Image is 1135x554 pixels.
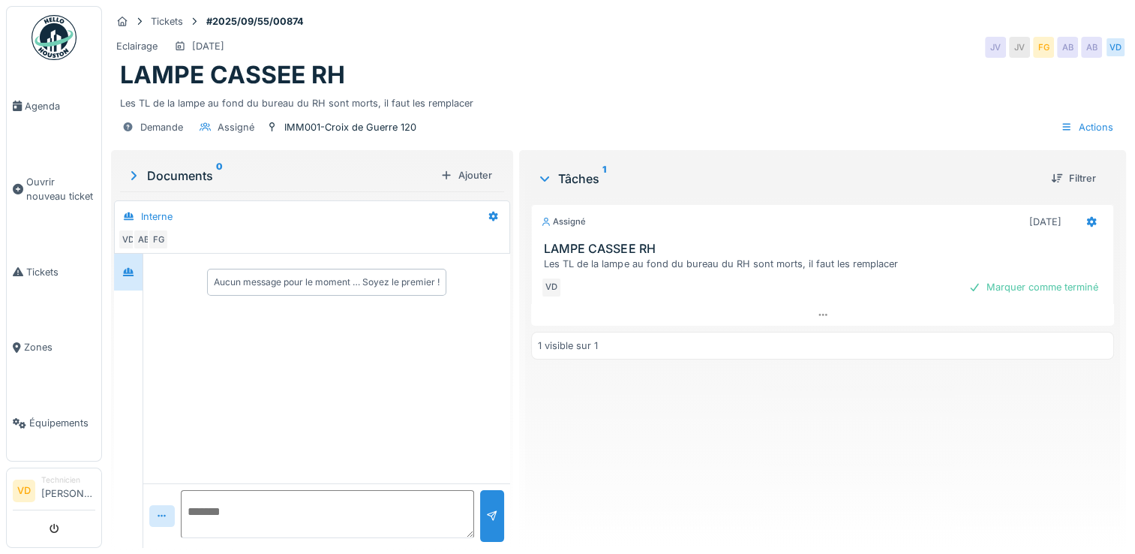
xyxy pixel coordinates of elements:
span: Équipements [29,416,95,430]
div: Marquer comme terminé [962,277,1104,297]
span: Zones [24,340,95,354]
a: Agenda [7,68,101,144]
li: [PERSON_NAME] [41,474,95,507]
a: Tickets [7,234,101,310]
div: Demande [140,120,183,134]
div: VD [1105,37,1126,58]
div: [DATE] [192,39,224,53]
span: Tickets [26,265,95,279]
div: Les TL de la lampe au fond du bureau du RH sont morts, il faut les remplacer [120,90,1117,110]
div: 1 visible sur 1 [538,339,598,353]
div: Tickets [151,14,183,29]
sup: 0 [216,167,223,185]
div: Filtrer [1045,168,1102,188]
div: AB [1057,37,1078,58]
div: Ajouter [434,165,498,185]
h3: LAMPE CASSEE RH [544,242,1107,256]
img: Badge_color-CXgf-gQk.svg [32,15,77,60]
div: VD [118,229,139,250]
div: Assigné [218,120,254,134]
a: Ouvrir nouveau ticket [7,144,101,234]
div: JV [985,37,1006,58]
li: VD [13,480,35,502]
a: VD Technicien[PERSON_NAME] [13,474,95,510]
div: AB [133,229,154,250]
div: Aucun message pour le moment … Soyez le premier ! [214,275,440,289]
div: Assigné [541,215,586,228]
div: Documents [126,167,434,185]
a: Zones [7,310,101,386]
div: VD [541,277,562,298]
div: Tâches [537,170,1039,188]
a: Équipements [7,385,101,461]
div: [DATE] [1029,215,1061,229]
div: AB [1081,37,1102,58]
h1: LAMPE CASSEE RH [120,61,345,89]
sup: 1 [602,170,606,188]
div: Actions [1054,116,1120,138]
div: Technicien [41,474,95,486]
div: Interne [141,209,173,224]
span: Agenda [25,99,95,113]
div: FG [1033,37,1054,58]
div: Les TL de la lampe au fond du bureau du RH sont morts, il faut les remplacer [544,257,1107,271]
span: Ouvrir nouveau ticket [26,175,95,203]
div: IMM001-Croix de Guerre 120 [284,120,416,134]
div: Eclairage [116,39,158,53]
strong: #2025/09/55/00874 [200,14,310,29]
div: JV [1009,37,1030,58]
div: FG [148,229,169,250]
